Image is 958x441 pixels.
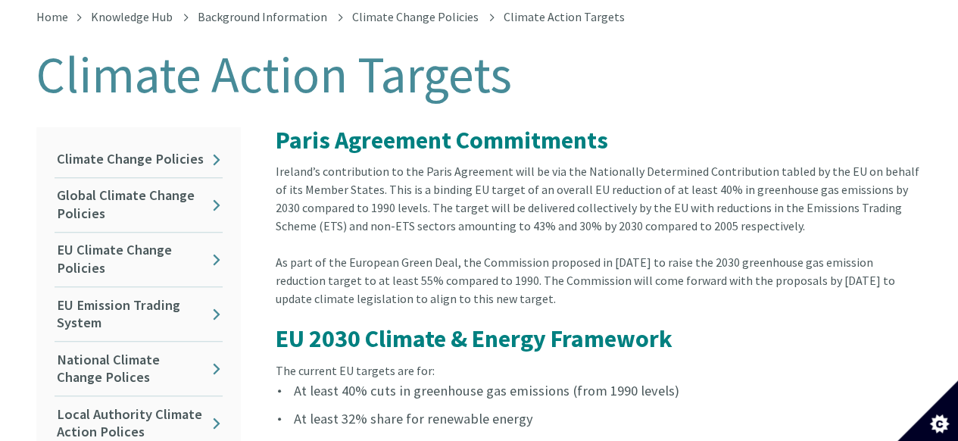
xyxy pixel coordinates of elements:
[276,253,922,326] div: As part of the European Green Deal, the Commission proposed in [DATE] to raise the 2030 greenhous...
[276,324,672,354] span: EU 2030 Climate & Energy Framework
[504,9,625,24] span: Climate Action Targets
[36,9,68,24] a: Home
[352,9,479,24] a: Climate Change Policies
[276,125,608,155] span: Paris Agreement Commitments
[36,47,922,103] h1: Climate Action Targets
[276,361,922,380] div: The current EU targets are for:
[276,408,922,430] li: At least 32% share for renewable energy
[91,9,173,24] a: Knowledge Hub
[55,142,223,177] a: Climate Change Policies
[897,380,958,441] button: Set cookie preferences
[55,342,223,396] a: National Climate Change Polices
[55,178,223,232] a: Global Climate Change Policies
[55,287,223,341] a: EU Emission Trading System
[198,9,327,24] a: Background Information
[55,233,223,286] a: EU Climate Change Policies
[276,162,922,253] div: Ireland’s contribution to the Paris Agreement will be via the Nationally Determined Contribution ...
[276,380,922,402] li: At least 40% cuts in greenhouse gas emissions (from 1990 levels)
